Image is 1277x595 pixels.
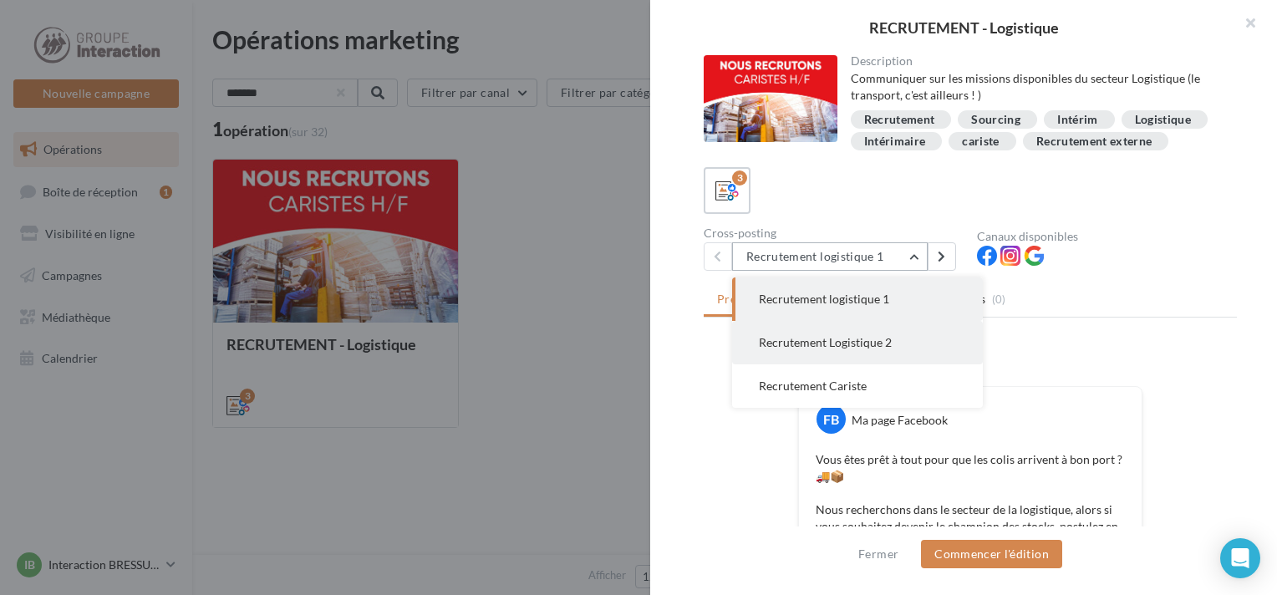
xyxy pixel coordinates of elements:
[852,544,905,564] button: Fermer
[732,364,983,408] button: Recrutement Cariste
[971,114,1020,126] div: Sourcing
[992,292,1006,306] span: (0)
[704,227,964,239] div: Cross-posting
[1220,538,1260,578] div: Open Intercom Messenger
[732,321,983,364] button: Recrutement Logistique 2
[817,404,846,434] div: FB
[962,135,999,148] div: cariste
[1036,135,1152,148] div: Recrutement externe
[977,231,1237,242] div: Canaux disponibles
[759,379,867,393] span: Recrutement Cariste
[1057,114,1097,126] div: Intérim
[921,540,1062,568] button: Commencer l'édition
[759,335,892,349] span: Recrutement Logistique 2
[732,277,983,321] button: Recrutement logistique 1
[864,135,926,148] div: Intérimaire
[1135,114,1192,126] div: Logistique
[864,114,935,126] div: Recrutement
[732,170,747,186] div: 3
[759,292,889,306] span: Recrutement logistique 1
[851,55,1224,67] div: Description
[732,242,928,271] button: Recrutement logistique 1
[677,20,1250,35] div: RECRUTEMENT - Logistique
[851,70,1224,104] div: Communiquer sur les missions disponibles du secteur Logistique (le transport, c'est ailleurs ! )
[852,412,948,429] div: Ma page Facebook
